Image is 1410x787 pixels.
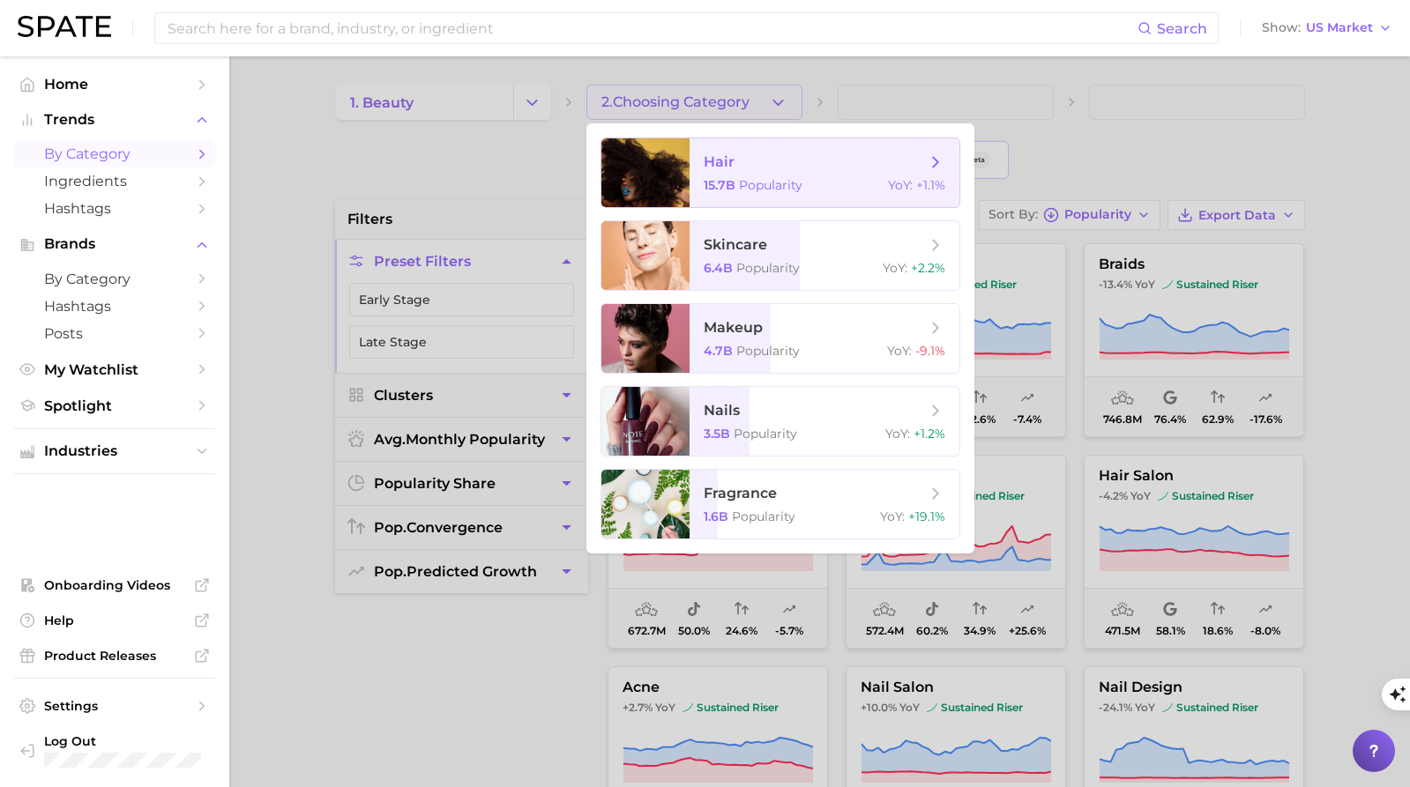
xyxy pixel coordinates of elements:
span: Hashtags [44,200,185,217]
a: Settings [14,693,215,719]
a: Hashtags [14,195,215,222]
a: by Category [14,140,215,167]
input: Search here for a brand, industry, or ingredient [166,13,1138,43]
span: 3.5b [704,426,730,442]
span: Settings [44,698,185,714]
a: Hashtags [14,293,215,320]
span: Popularity [732,509,795,524]
span: Spotlight [44,397,185,414]
a: Onboarding Videos [14,572,215,598]
span: Industries [44,443,185,459]
span: Product Releases [44,648,185,664]
a: Spotlight [14,392,215,419]
span: +19.1% [908,509,945,524]
span: Search [1157,20,1207,37]
span: +1.2% [914,426,945,442]
span: US Market [1306,23,1373,33]
span: Show [1262,23,1301,33]
a: Help [14,607,215,634]
ul: 2.Choosing Category [586,123,974,553]
span: fragrance [704,485,777,501]
span: Posts [44,325,185,342]
span: 15.7b [704,177,735,193]
span: Ingredients [44,173,185,189]
button: Trends [14,107,215,133]
span: 1.6b [704,509,728,524]
a: Posts [14,320,215,347]
span: Trends [44,112,185,128]
span: by Category [44,145,185,162]
span: Log Out [44,733,201,749]
span: Onboarding Videos [44,577,185,593]
a: Product Releases [14,642,215,669]
span: Popularity [734,426,797,442]
span: skincare [704,236,767,253]
span: Popularity [736,260,800,276]
span: -9.1% [915,343,945,359]
button: Brands [14,231,215,257]
button: ShowUS Market [1257,17,1397,40]
a: by Category [14,265,215,293]
span: YoY : [880,509,905,524]
span: by Category [44,271,185,287]
span: nails [704,402,740,419]
span: Popularity [736,343,800,359]
span: My Watchlist [44,361,185,378]
span: makeup [704,319,763,336]
span: 6.4b [704,260,733,276]
span: Help [44,613,185,628]
span: Hashtags [44,298,185,315]
span: YoY : [885,426,910,442]
span: Popularity [739,177,802,193]
span: 4.7b [704,343,733,359]
span: hair [704,153,735,170]
button: Industries [14,438,215,464]
a: Ingredients [14,167,215,195]
span: +1.1% [916,177,945,193]
a: Home [14,71,215,98]
img: SPATE [18,16,111,37]
span: Home [44,76,185,93]
span: YoY : [883,260,907,276]
span: YoY : [888,177,913,193]
span: Brands [44,236,185,252]
a: Log out. Currently logged in with e-mail jason@seemeindex.com. [14,728,215,773]
span: YoY : [887,343,912,359]
span: +2.2% [911,260,945,276]
a: My Watchlist [14,356,215,383]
